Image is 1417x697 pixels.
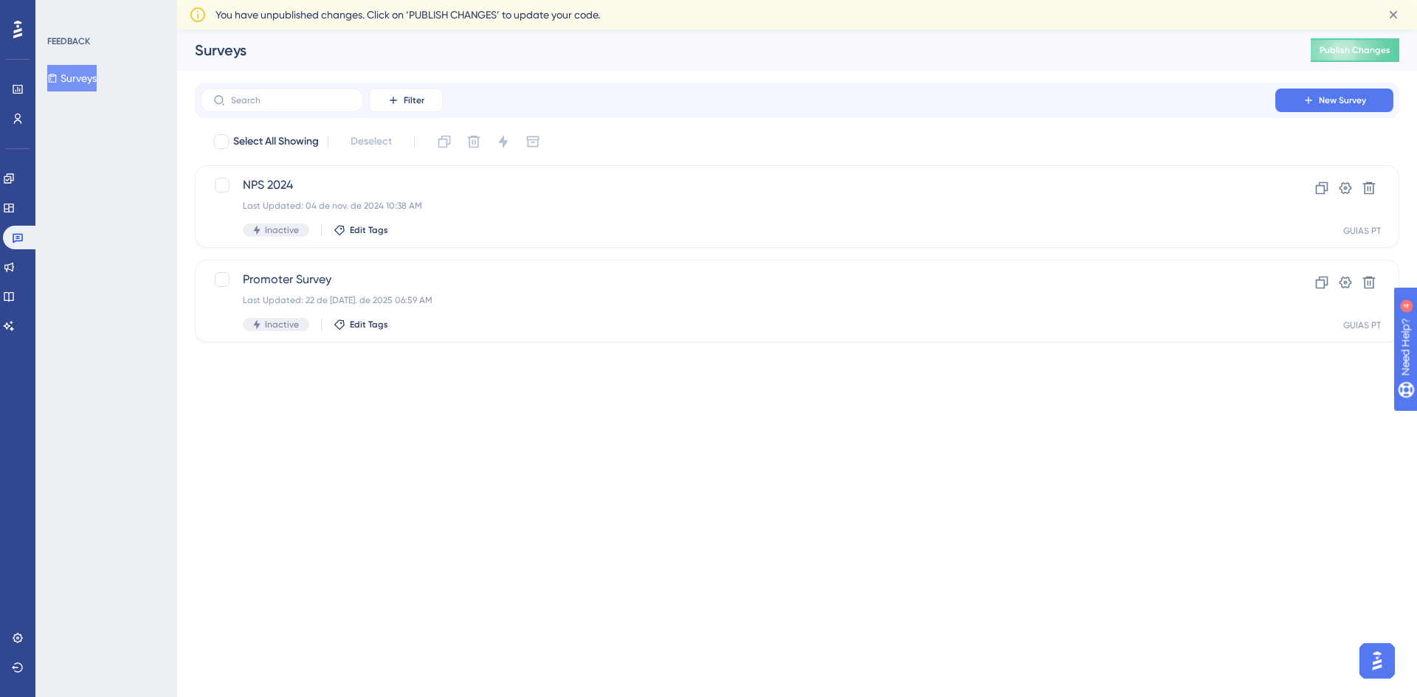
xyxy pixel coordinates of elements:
span: Inactive [265,319,299,330]
button: Edit Tags [334,319,388,330]
div: 4 [103,7,107,19]
button: Publish Changes [1311,38,1399,62]
button: Filter [369,89,443,112]
div: FEEDBACK [47,35,90,47]
span: Filter [404,94,424,106]
span: Deselect [351,133,392,150]
iframe: UserGuiding AI Assistant Launcher [1355,639,1399,683]
button: Surveys [47,65,97,91]
div: Last Updated: 04 de nov. de 2024 10:38 AM [243,200,1233,212]
div: Surveys [195,40,1274,60]
button: Edit Tags [334,224,388,236]
button: Deselect [337,128,405,155]
div: GUIAS PT [1343,319,1381,331]
input: Search [231,95,351,105]
span: Edit Tags [350,319,388,330]
div: Last Updated: 22 de [DATE]. de 2025 06:59 AM [243,294,1233,306]
button: New Survey [1275,89,1393,112]
span: You have unpublished changes. Click on ‘PUBLISH CHANGES’ to update your code. [216,6,600,24]
span: New Survey [1319,94,1366,106]
span: Promoter Survey [243,271,1233,288]
div: GUIAS PT [1343,225,1381,237]
span: Need Help? [35,4,92,21]
span: Publish Changes [1320,44,1390,56]
span: NPS 2024 [243,176,1233,194]
span: Inactive [265,224,299,236]
span: Select All Showing [233,133,319,150]
span: Edit Tags [350,224,388,236]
